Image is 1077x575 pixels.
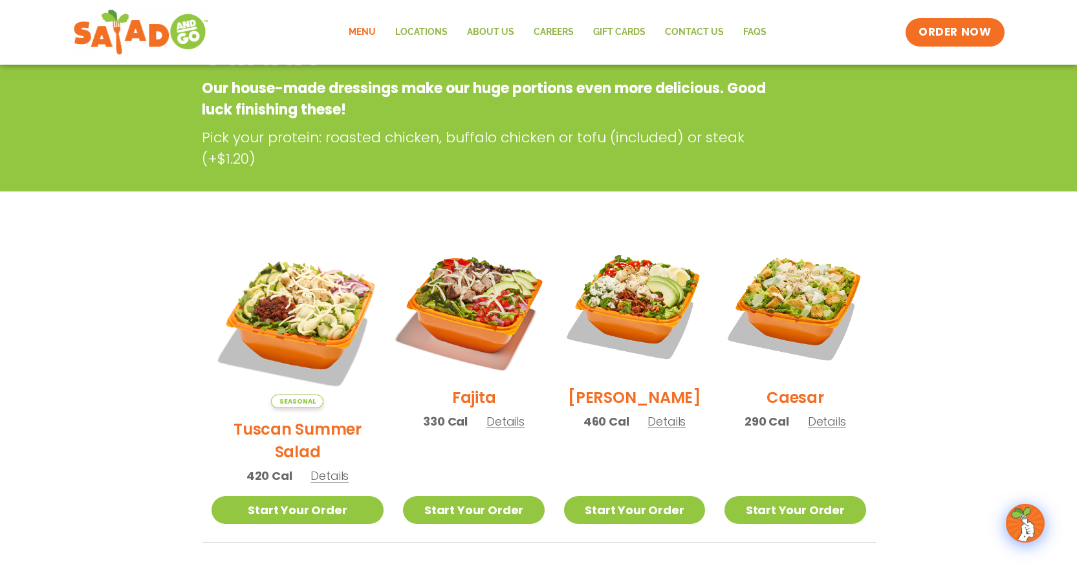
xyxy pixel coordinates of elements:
[386,17,457,47] a: Locations
[212,235,384,408] img: Product photo for Tuscan Summer Salad
[339,17,386,47] a: Menu
[423,413,468,430] span: 330 Cal
[647,413,686,429] span: Details
[564,496,705,524] a: Start Your Order
[486,413,525,429] span: Details
[767,386,824,409] h2: Caesar
[202,78,772,120] p: Our house-made dressings make our huge portions even more delicious. Good luck finishing these!
[583,17,655,47] a: GIFT CARDS
[212,496,384,524] a: Start Your Order
[724,235,865,376] img: Product photo for Caesar Salad
[564,235,705,376] img: Product photo for Cobb Salad
[583,413,629,430] span: 460 Cal
[212,418,384,463] h2: Tuscan Summer Salad
[457,17,524,47] a: About Us
[568,386,701,409] h2: [PERSON_NAME]
[73,6,210,58] img: new-SAG-logo-768×292
[310,468,349,484] span: Details
[1007,505,1043,541] img: wpChatIcon
[808,413,846,429] span: Details
[271,395,323,408] span: Seasonal
[655,17,734,47] a: Contact Us
[452,386,496,409] h2: Fajita
[403,496,544,524] a: Start Your Order
[724,496,865,524] a: Start Your Order
[745,413,789,430] span: 290 Cal
[919,25,991,40] span: ORDER NOW
[246,467,292,484] span: 420 Cal
[524,17,583,47] a: Careers
[339,17,776,47] nav: Menu
[202,127,778,169] p: Pick your protein: roasted chicken, buffalo chicken or tofu (included) or steak (+$1.20)
[734,17,776,47] a: FAQs
[906,18,1004,47] a: ORDER NOW
[391,223,556,389] img: Product photo for Fajita Salad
